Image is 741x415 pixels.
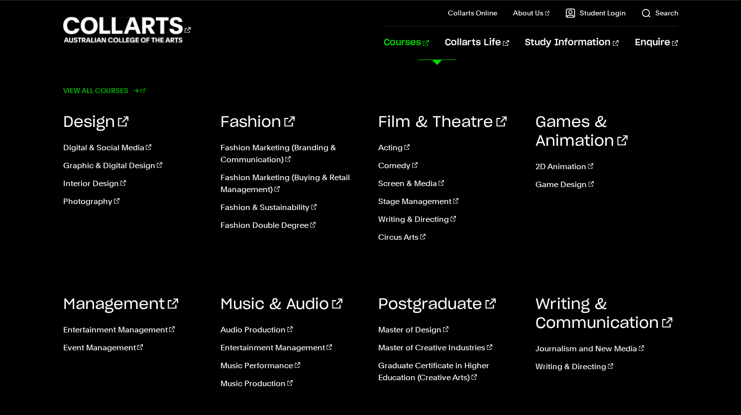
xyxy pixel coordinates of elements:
[448,8,497,18] a: Collarts Online
[378,177,521,189] a: Screen & Media
[641,8,678,18] a: Search
[63,15,191,44] div: Go to homepage
[445,26,509,59] a: Collarts Life
[378,213,521,225] a: Writing & Directing
[513,8,550,18] a: About Us
[220,219,363,231] a: Fashion Double Degree
[535,342,678,354] a: Journalism and New Media
[63,114,128,129] a: Design
[63,177,206,189] a: Interior Design
[220,201,363,213] a: Fashion & Sustainability
[63,159,206,171] a: Graphic & Digital Design
[535,297,672,330] a: Writing & Communication
[220,377,363,389] a: Music Production
[63,195,206,207] a: Photography
[378,141,521,153] a: Acting
[63,84,146,98] a: View all courses
[384,26,429,59] a: Courses
[535,114,628,148] a: Games & Animation
[63,341,206,353] a: Event Management
[378,359,521,383] a: Graduate Certificate in Higher Education (Creative Arts)
[378,231,521,243] a: Circus Arts
[565,8,625,18] a: Student Login
[535,160,678,172] a: 2D Animation
[635,26,678,59] a: Enquire
[378,323,521,335] a: Master of Design
[220,297,342,311] a: Music & Audio
[220,359,363,371] a: Music Performance
[220,141,363,165] a: Fashion Marketing (Branding & Communication)
[535,178,678,190] a: Game Design
[220,341,363,353] a: Entertainment Management
[63,297,178,311] a: Management
[220,323,363,335] a: Audio Production
[220,171,363,195] a: Fashion Marketing (Buying & Retail Management)
[378,159,521,171] a: Comedy
[378,114,507,129] a: Film & Theatre
[63,323,206,335] a: Entertainment Management
[378,195,521,207] a: Stage Management
[378,297,496,311] a: Postgraduate
[63,141,206,153] a: Digital & Social Media
[378,341,521,353] a: Master of Creative Industries
[535,360,678,372] a: Writing & Directing
[525,26,619,59] a: Study Information
[220,114,295,129] a: Fashion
